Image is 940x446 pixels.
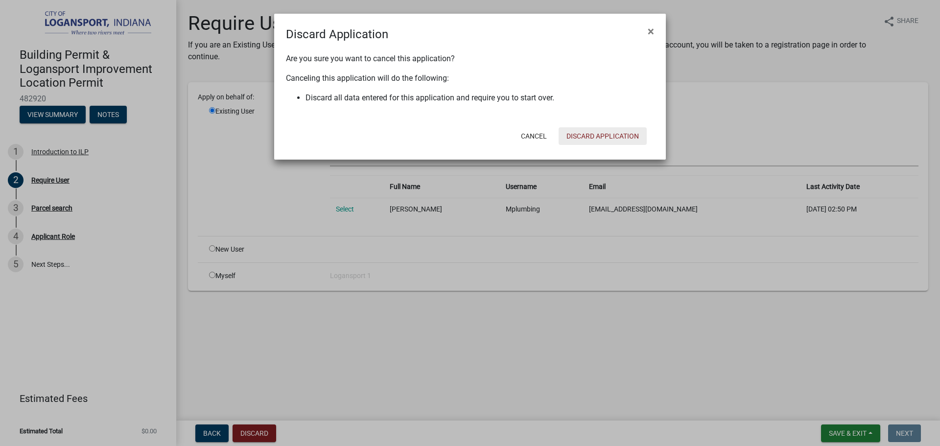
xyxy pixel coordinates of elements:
[286,72,654,84] p: Canceling this application will do the following:
[648,24,654,38] span: ×
[286,53,654,65] p: Are you sure you want to cancel this application?
[305,92,654,104] li: Discard all data entered for this application and require you to start over.
[286,25,388,43] h4: Discard Application
[640,18,662,45] button: Close
[559,127,647,145] button: Discard Application
[513,127,555,145] button: Cancel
